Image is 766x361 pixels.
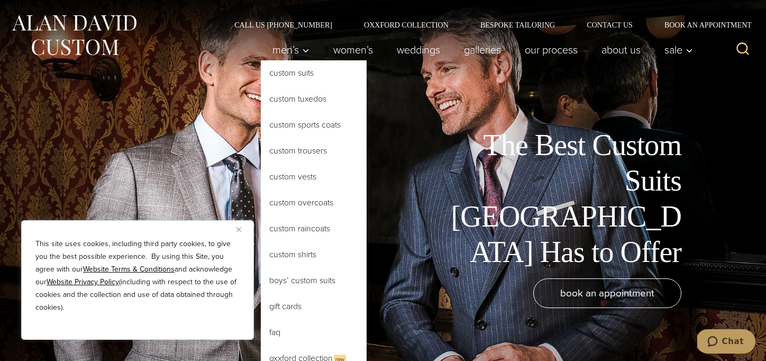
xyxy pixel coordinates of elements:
[261,39,322,60] button: Child menu of Men’s
[261,294,367,319] a: Gift Cards
[261,86,367,112] a: Custom Tuxedos
[261,320,367,345] a: FAQ
[261,39,699,60] nav: Primary Navigation
[730,37,755,62] button: View Search Form
[649,21,755,29] a: Book an Appointment
[261,164,367,189] a: Custom Vests
[571,21,649,29] a: Contact Us
[236,223,249,236] button: Close
[590,39,653,60] a: About Us
[560,285,654,301] span: book an appointment
[261,60,367,86] a: Custom Suits
[452,39,513,60] a: Galleries
[47,276,119,287] a: Website Privacy Policy
[261,216,367,241] a: Custom Raincoats
[83,264,175,275] a: Website Terms & Conditions
[653,39,699,60] button: Sale sub menu toggle
[443,128,681,270] h1: The Best Custom Suits [GEOGRAPHIC_DATA] Has to Offer
[464,21,571,29] a: Bespoke Tailoring
[348,21,464,29] a: Oxxford Collection
[533,278,681,308] a: book an appointment
[218,21,348,29] a: Call Us [PHONE_NUMBER]
[261,138,367,164] a: Custom Trousers
[11,12,138,59] img: Alan David Custom
[236,227,241,232] img: Close
[261,268,367,293] a: Boys’ Custom Suits
[385,39,452,60] a: weddings
[697,329,755,356] iframe: Opens a widget where you can chat to one of our agents
[261,190,367,215] a: Custom Overcoats
[322,39,385,60] a: Women’s
[261,112,367,138] a: Custom Sports Coats
[261,242,367,267] a: Custom Shirts
[513,39,590,60] a: Our Process
[218,21,755,29] nav: Secondary Navigation
[35,238,240,314] p: This site uses cookies, including third party cookies, to give you the best possible experience. ...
